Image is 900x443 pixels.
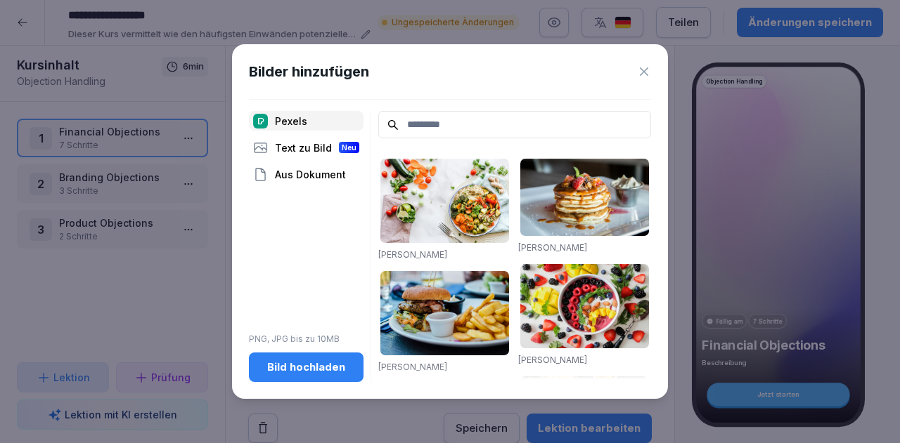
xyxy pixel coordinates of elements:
a: [PERSON_NAME] [378,249,447,260]
div: Bild hochladen [260,359,352,375]
h1: Bilder hinzufügen [249,61,369,82]
button: Bild hochladen [249,352,364,382]
img: pexels-photo-1640777.jpeg [380,159,509,243]
img: pexels-photo-70497.jpeg [380,271,509,355]
div: Pexels [249,111,364,131]
div: Text zu Bild [249,138,364,157]
p: PNG, JPG bis zu 10MB [249,333,364,345]
img: pexels-photo-1099680.jpeg [520,264,649,348]
a: [PERSON_NAME] [378,362,447,372]
div: Aus Dokument [249,164,364,184]
div: Neu [339,142,359,153]
img: pexels.png [253,114,268,128]
img: pexels-photo-376464.jpeg [520,159,649,235]
a: [PERSON_NAME] [518,242,587,253]
a: [PERSON_NAME] [518,355,587,365]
